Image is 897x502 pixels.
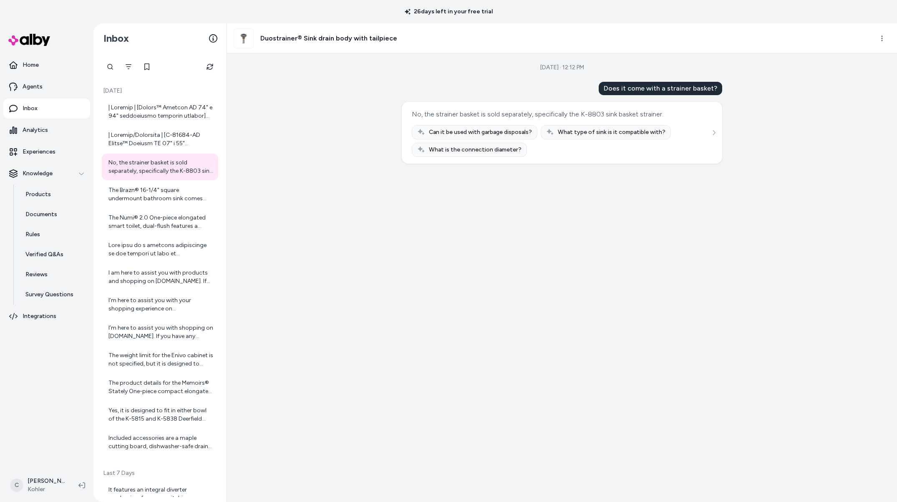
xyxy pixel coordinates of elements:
div: Yes, it is designed to fit in either bowl of the K-5815 and K-5838 Deerfield kitchen sinks. [108,406,213,423]
a: Home [3,55,90,75]
span: What type of sink is it compatible with? [558,128,665,136]
a: Verified Q&As [17,245,90,265]
div: The product details for the Memoirs® Stately One-piece compact elongated toilet do not list a spe... [108,379,213,396]
button: C[PERSON_NAME]Kohler [5,472,72,499]
a: No, the strainer basket is sold separately, specifically the K-8803 sink basket strainer. [102,154,218,180]
p: Rules [25,230,40,239]
div: | Loremip | [Dolors™ Ametcon AD 74" e 94" seddoeiusmo temporin utlabor](etdol://mag.aliqua.eni/ad... [108,103,213,120]
span: What is the connection diameter? [429,146,522,154]
p: Reviews [25,270,48,279]
div: I am here to assist you with products and shopping on [DOMAIN_NAME]. If you have any questions ab... [108,269,213,285]
div: The Numi® 2.0 One-piece elongated smart toilet, dual-flush features a built-in audio speaker syst... [108,214,213,230]
div: I’m here to assist you with your shopping experience on [DOMAIN_NAME]. If you have any questions ... [108,296,213,313]
div: | Loremip/Dolorsita | [C-81684-AD Elitse™ Doeiusm TE 07" i 55" utlaboreetd magnaali enimadm](veni... [108,131,213,148]
a: Yes, it is designed to fit in either bowl of the K-5815 and K-5838 Deerfield kitchen sinks. [102,401,218,428]
a: The product details for the Memoirs® Stately One-piece compact elongated toilet do not list a spe... [102,374,218,401]
p: Inbox [23,104,38,113]
p: Survey Questions [25,290,73,299]
a: Inbox [3,98,90,119]
p: Agents [23,83,43,91]
p: Verified Q&As [25,250,63,259]
a: Integrations [3,306,90,326]
a: The Brazn® 16-1/4" square undermount bathroom sink comes with a brass drain and a color-matched b... [102,181,218,208]
a: I’m here to assist you with shopping on [DOMAIN_NAME]. If you have any questions about products o... [102,319,218,346]
a: Rules [17,225,90,245]
div: The weight limit for the Enivo cabinet is not specified, but it is designed to support a standard... [108,351,213,368]
span: Kohler [28,485,65,494]
a: Experiences [3,142,90,162]
div: Does it come with a strainer basket? [599,82,722,95]
a: Agents [3,77,90,97]
div: The Brazn® 16-1/4" square undermount bathroom sink comes with a brass drain and a color-matched b... [108,186,213,203]
div: No, the strainer basket is sold separately, specifically the K-8803 sink basket strainer. [108,159,213,175]
button: See more [709,128,719,138]
a: The Numi® 2.0 One-piece elongated smart toilet, dual-flush features a built-in audio speaker syst... [102,209,218,235]
p: Last 7 Days [102,469,218,477]
p: Documents [25,210,57,219]
a: | Loremip/Dolorsita | [C-81684-AD Elitse™ Doeiusm TE 07" i 55" utlaboreetd magnaali enimadm](veni... [102,126,218,153]
p: Home [23,61,39,69]
div: I’m here to assist you with shopping on [DOMAIN_NAME]. If you have any questions about products o... [108,324,213,341]
a: Reviews [17,265,90,285]
a: Included accessories are a maple cutting board, dishwasher-safe drain board, colander/drying rack... [102,429,218,456]
p: Products [25,190,51,199]
p: 26 days left in your free trial [400,8,498,16]
a: Lore ipsu do s ametcons adipiscinge se doe tempori ut labo et doloremagna, aliquaeni adminimveni,... [102,236,218,263]
div: Included accessories are a maple cutting board, dishwasher-safe drain board, colander/drying rack... [108,434,213,451]
h2: Inbox [103,32,129,45]
a: Survey Questions [17,285,90,305]
div: No, the strainer basket is sold separately, specifically the K-8803 sink basket strainer. [412,108,663,120]
button: Refresh [202,58,218,75]
img: zaa78386_rgb [234,29,253,48]
a: I’m here to assist you with your shopping experience on [DOMAIN_NAME]. If you have any questions ... [102,291,218,318]
p: [DATE] [102,87,218,95]
a: Products [17,184,90,204]
div: [DATE] · 12:12 PM [540,63,584,72]
div: Lore ipsu do s ametcons adipiscinge se doe tempori ut labo et doloremagna, aliquaeni adminimveni,... [108,241,213,258]
h3: Duostrainer® Sink drain body with tailpiece [260,33,397,43]
img: alby Logo [8,34,50,46]
span: Can it be used with garbage disposals? [429,128,532,136]
button: Filter [120,58,137,75]
a: Analytics [3,120,90,140]
span: C [10,479,23,492]
p: Knowledge [23,169,53,178]
p: Analytics [23,126,48,134]
p: [PERSON_NAME] [28,477,65,485]
p: Experiences [23,148,55,156]
button: Knowledge [3,164,90,184]
a: I am here to assist you with products and shopping on [DOMAIN_NAME]. If you have any questions ab... [102,264,218,290]
p: Integrations [23,312,56,320]
a: Documents [17,204,90,225]
a: | Loremip | [Dolors™ Ametcon AD 74" e 94" seddoeiusmo temporin utlabor](etdol://mag.aliqua.eni/ad... [102,98,218,125]
a: The weight limit for the Enivo cabinet is not specified, but it is designed to support a standard... [102,346,218,373]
